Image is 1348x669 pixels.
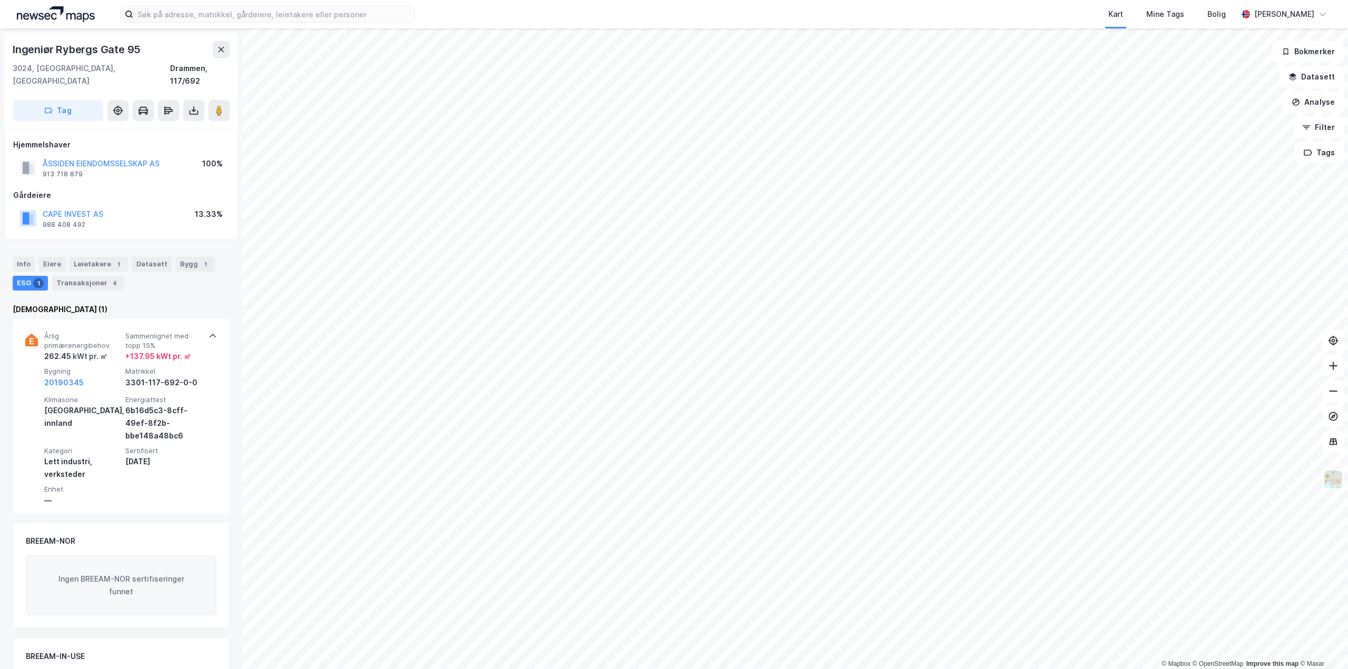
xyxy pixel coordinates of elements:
[195,208,223,221] div: 13.33%
[17,6,95,22] img: logo.a4113a55bc3d86da70a041830d287a7e.svg
[71,350,107,363] div: kWt pr. ㎡
[125,350,191,363] div: + 137.95 kWt pr. ㎡
[1108,8,1123,21] div: Kart
[1207,8,1226,21] div: Bolig
[1293,117,1344,138] button: Filter
[1162,660,1191,667] a: Mapbox
[133,6,414,22] input: Søk på adresse, matrikkel, gårdeiere, leietakere eller personer
[110,278,120,288] div: 4
[44,404,121,430] div: [GEOGRAPHIC_DATA], innland
[125,367,202,376] span: Matrikkel
[125,376,202,389] div: 3301-117-692-0-0
[1246,660,1299,667] a: Improve this map
[1283,92,1344,113] button: Analyse
[202,157,223,170] div: 100%
[1295,142,1344,163] button: Tags
[1323,470,1343,490] img: Z
[52,276,124,291] div: Transaksjoner
[44,350,107,363] div: 262.45
[170,62,230,87] div: Drammen, 117/692
[33,278,44,288] div: 1
[125,332,202,350] span: Sammenlignet med topp 15%
[1146,8,1184,21] div: Mine Tags
[13,138,229,151] div: Hjemmelshaver
[13,62,170,87] div: 3024, [GEOGRAPHIC_DATA], [GEOGRAPHIC_DATA]
[44,446,121,455] span: Kategori
[125,446,202,455] span: Sertifisert
[44,376,84,389] button: 20190345
[26,555,216,615] div: Ingen BREEAM-NOR sertifiseringer funnet
[1280,66,1344,87] button: Datasett
[125,395,202,404] span: Energiattest
[13,100,103,121] button: Tag
[1295,618,1348,669] div: Kontrollprogram for chat
[44,395,121,404] span: Klimasone
[1193,660,1244,667] a: OpenStreetMap
[1295,618,1348,669] iframe: Chat Widget
[44,485,121,494] span: Enhet
[44,494,121,507] div: —
[132,257,172,272] div: Datasett
[44,332,121,350] span: Årlig primærenergibehov
[200,259,211,269] div: 1
[125,455,202,468] div: [DATE]
[13,41,143,58] div: Ingeniør Rybergs Gate 95
[125,404,202,442] div: 6b16d5c3-8cff-49ef-8f2b-bbe148a48bc6
[13,189,229,202] div: Gårdeiere
[176,257,215,272] div: Bygg
[13,276,48,291] div: ESG
[44,367,121,376] span: Bygning
[43,221,85,229] div: 988 408 492
[70,257,128,272] div: Leietakere
[39,257,65,272] div: Eiere
[113,259,124,269] div: 1
[26,535,75,547] div: BREEAM-NOR
[1273,41,1344,62] button: Bokmerker
[44,455,121,481] div: Lett industri, verksteder
[1254,8,1314,21] div: [PERSON_NAME]
[43,170,83,178] div: 913 718 879
[13,257,35,272] div: Info
[13,303,230,316] div: [DEMOGRAPHIC_DATA] (1)
[26,650,85,663] div: BREEAM-IN-USE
